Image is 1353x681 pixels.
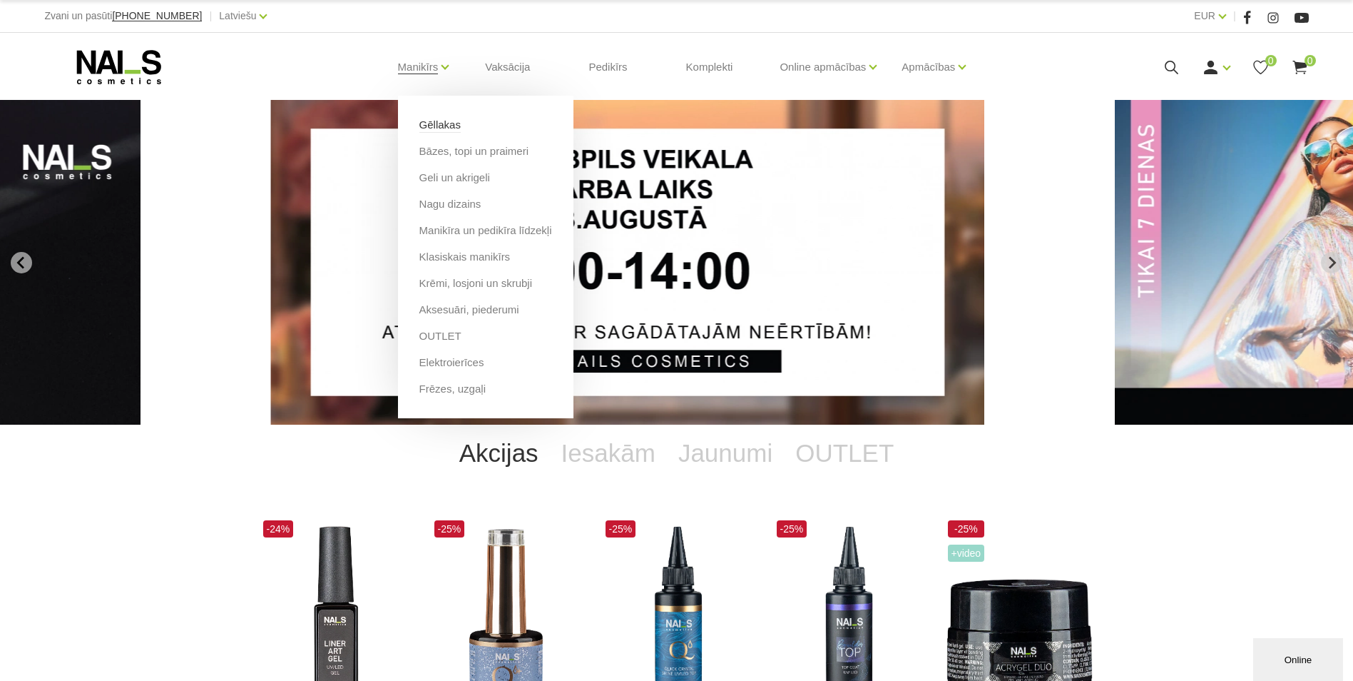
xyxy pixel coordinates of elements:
a: Apmācības [902,39,955,96]
a: Manikīra un pedikīra līdzekļi [419,223,552,238]
a: Bāzes, topi un praimeri [419,143,529,159]
span: -25% [606,520,636,538]
span: -25% [948,520,985,538]
span: +Video [948,545,985,562]
iframe: chat widget [1253,635,1346,681]
span: | [209,7,212,25]
a: Krēmi, losjoni un skrubji [419,276,532,291]
a: Gēllakas [419,117,461,133]
a: 0 [1291,59,1309,76]
span: | [1233,7,1236,25]
a: Manikīrs [398,39,439,96]
a: Elektroierīces [419,355,484,370]
div: Zvani un pasūti [44,7,202,25]
span: 0 [1305,55,1316,66]
a: Klasiskais manikīrs [419,249,511,265]
a: OUTLET [419,328,461,344]
li: 1 of 12 [270,100,1082,425]
a: Aksesuāri, piederumi [419,302,519,318]
a: 0 [1252,59,1270,76]
a: OUTLET [784,425,905,482]
a: Nagu dizains [419,196,481,212]
button: Next slide [1321,252,1342,273]
span: -25% [777,520,807,538]
a: EUR [1194,7,1215,24]
span: -24% [263,520,294,538]
a: Online apmācības [780,39,866,96]
button: Go to last slide [11,252,32,273]
a: Pedikīrs [577,33,638,101]
span: -25% [434,520,465,538]
a: Frēzes, uzgaļi [419,381,486,397]
a: Geli un akrigeli [419,170,490,186]
a: Komplekti [675,33,745,101]
a: Vaksācija [474,33,541,101]
a: Jaunumi [667,425,784,482]
a: Iesakām [550,425,667,482]
a: Latviešu [219,7,256,24]
span: 0 [1265,55,1277,66]
a: Akcijas [448,425,550,482]
span: [PHONE_NUMBER] [112,10,202,21]
a: [PHONE_NUMBER] [112,11,202,21]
